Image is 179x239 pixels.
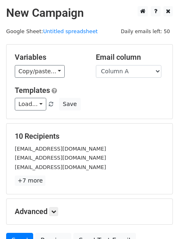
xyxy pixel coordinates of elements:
[59,98,80,110] button: Save
[6,6,173,20] h2: New Campaign
[6,28,98,34] small: Google Sheet:
[15,65,65,78] a: Copy/paste...
[43,28,97,34] a: Untitled spreadsheet
[96,53,165,62] h5: Email column
[15,207,164,216] h5: Advanced
[15,155,106,161] small: [EMAIL_ADDRESS][DOMAIN_NAME]
[118,27,173,36] span: Daily emails left: 50
[15,164,106,170] small: [EMAIL_ADDRESS][DOMAIN_NAME]
[15,146,106,152] small: [EMAIL_ADDRESS][DOMAIN_NAME]
[15,132,164,141] h5: 10 Recipients
[15,53,84,62] h5: Variables
[15,176,45,186] a: +7 more
[15,98,46,110] a: Load...
[118,28,173,34] a: Daily emails left: 50
[15,86,50,95] a: Templates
